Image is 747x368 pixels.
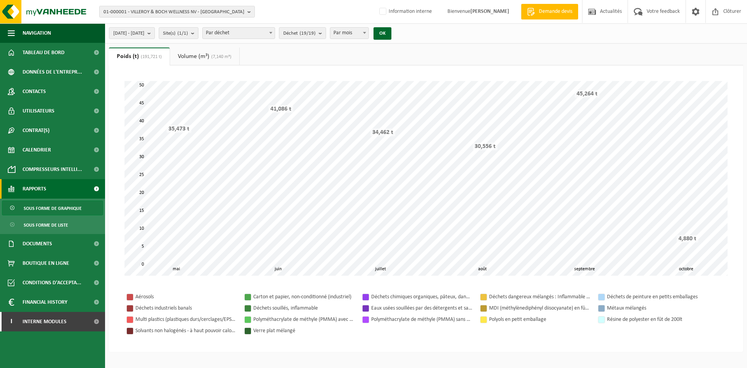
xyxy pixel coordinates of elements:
span: Par déchet [203,28,275,39]
count: (19/19) [300,31,316,36]
span: Utilisateurs [23,101,54,121]
div: Métaux mélangés [607,303,708,313]
div: 30,556 t [473,143,498,150]
div: Résine de polyester en fût de 200lt [607,315,708,324]
span: Financial History [23,292,67,312]
span: 01-000001 - VILLEROY & BOCH WELLNESS NV - [GEOGRAPHIC_DATA] [103,6,244,18]
div: Polyméthacrylate de méthyle (PMMA) sans fibre de verre [371,315,472,324]
button: Déchet(19/19) [279,27,326,39]
span: Sous forme de liste [24,218,68,232]
span: I [8,312,15,331]
div: Eaux usées souillées par des détergents et savons [371,303,472,313]
span: Navigation [23,23,51,43]
a: Demande devis [521,4,578,19]
span: Documents [23,234,52,254]
div: Déchets chimiques organiques, pâteux, dangereux [371,292,472,302]
button: 01-000001 - VILLEROY & BOCH WELLNESS NV - [GEOGRAPHIC_DATA] [99,6,255,18]
div: Multi plastics (plastiques durs/cerclages/EPS/film naturel/film mélange/PMC) [135,315,237,324]
div: 35,473 t [167,125,191,133]
span: (191,721 t) [139,55,162,59]
div: 41,086 t [268,105,293,113]
span: Calendrier [23,140,51,160]
span: Contacts [23,82,46,101]
strong: [PERSON_NAME] [470,9,509,14]
button: Site(s)(1/1) [159,27,198,39]
div: Déchets souillés, inflammable [253,303,354,313]
a: Sous forme de graphique [2,201,103,215]
div: 34,462 t [370,129,395,136]
span: Conditions d'accepta... [23,273,81,292]
div: 4,880 t [677,235,698,243]
button: OK [373,27,391,40]
count: (1/1) [177,31,188,36]
a: Poids (t) [109,48,170,65]
span: Sous forme de graphique [24,201,82,216]
div: Aérosols [135,292,237,302]
span: (7,140 m³) [209,55,231,59]
div: MDI (méthylènediphényl diisocyanate) en fût de 200 lt [489,303,590,313]
a: Sous forme de liste [2,217,103,232]
span: Par mois [330,28,368,39]
div: Verre plat mélangé [253,326,354,336]
span: Données de l'entrepr... [23,62,82,82]
span: [DATE] - [DATE] [113,28,144,39]
span: Tableau de bord [23,43,65,62]
div: Solvants non halogénés - à haut pouvoir calorifique en petits emballages (<200L) [135,326,237,336]
span: Rapports [23,179,46,199]
span: Interne modules [23,312,67,331]
div: Polyméthacrylate de méthyle (PMMA) avec fibre de verre [253,315,354,324]
span: Compresseurs intelli... [23,160,82,179]
span: Demande devis [537,8,574,16]
div: Déchets industriels banals [135,303,237,313]
div: Déchets dangereux mélangés : Inflammable - Corrosif [489,292,590,302]
button: [DATE] - [DATE] [109,27,155,39]
label: Information interne [378,6,432,18]
span: Déchet [283,28,316,39]
span: Contrat(s) [23,121,49,140]
a: Volume (m³) [170,48,239,65]
div: Polyols en petit emballage [489,315,590,324]
span: Par mois [330,27,369,39]
div: 45,264 t [575,90,600,98]
div: Déchets de peinture en petits emballages [607,292,708,302]
span: Site(s) [163,28,188,39]
span: Boutique en ligne [23,254,69,273]
div: Carton et papier, non-conditionné (industriel) [253,292,354,302]
span: Par déchet [202,27,275,39]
